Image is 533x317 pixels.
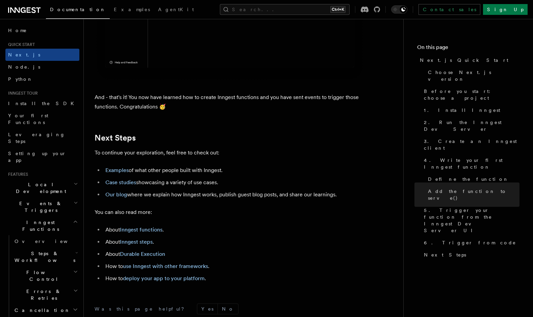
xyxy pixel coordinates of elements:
li: where we explain how Inngest works, publish guest blog posts, and share our learnings. [103,190,365,199]
span: Local Development [5,181,74,195]
kbd: Ctrl+K [330,6,346,13]
span: Flow Control [12,269,73,283]
span: Cancellation [12,307,70,314]
span: AgentKit [158,7,194,12]
button: Yes [197,304,218,314]
span: Inngest tour [5,91,38,96]
a: Examples [105,167,129,173]
span: Inngest Functions [5,219,73,233]
span: Next.js Quick Start [420,57,508,64]
span: 5. Trigger your function from the Inngest Dev Server UI [424,207,519,234]
span: Quick start [5,42,35,47]
span: Steps & Workflows [12,250,75,264]
span: Choose Next.js version [428,69,519,82]
span: Leveraging Steps [8,132,65,144]
a: use Inngest with other frameworks [123,263,208,269]
span: Install the SDK [8,101,78,106]
span: Errors & Retries [12,288,73,301]
p: You can also read more: [95,208,365,217]
span: 1. Install Inngest [424,107,500,114]
a: Examples [110,2,154,18]
a: Choose Next.js version [425,66,519,85]
button: Toggle dark mode [391,5,407,14]
a: Overview [12,235,79,247]
p: Was this page helpful? [95,306,189,312]
a: Add the function to serve() [425,185,519,204]
a: Leveraging Steps [5,128,79,147]
a: Documentation [46,2,110,19]
a: AgentKit [154,2,198,18]
span: Home [8,27,27,34]
a: 6. Trigger from code [421,237,519,249]
a: Home [5,24,79,36]
a: 4. Write your first Inngest function [421,154,519,173]
a: 2. Run the Inngest Dev Server [421,116,519,135]
a: Our blog [105,191,127,198]
span: Next Steps [424,251,466,258]
span: 6. Trigger from code [424,239,516,246]
a: Your first Functions [5,109,79,128]
span: Add the function to serve() [428,188,519,201]
span: 3. Create an Inngest client [424,138,519,151]
button: Search...Ctrl+K [220,4,350,15]
span: Next.js [8,52,40,57]
li: How to . [103,274,365,283]
p: To continue your exploration, feel free to check out: [95,148,365,157]
span: Events & Triggers [5,200,74,214]
li: About [103,249,365,259]
button: Local Development [5,178,79,197]
a: Node.js [5,61,79,73]
button: Cancellation [12,304,79,316]
span: Python [8,76,33,82]
button: Events & Triggers [5,197,79,216]
p: And - that's it! You now have learned how to create Inngest functions and you have sent events to... [95,93,365,112]
a: Next.js [5,49,79,61]
a: 3. Create an Inngest client [421,135,519,154]
a: Inngest steps [120,239,153,245]
button: Steps & Workflows [12,247,79,266]
span: Features [5,172,28,177]
li: showcasing a variety of use cases. [103,178,365,187]
span: Examples [114,7,150,12]
a: Case studies [105,179,136,186]
span: Setting up your app [8,151,66,163]
button: Errors & Retries [12,285,79,304]
a: Durable Execution [120,251,165,257]
li: About . [103,225,365,235]
a: Next Steps [95,133,136,143]
a: Install the SDK [5,97,79,109]
a: Python [5,73,79,85]
a: Contact sales [418,4,480,15]
li: About . [103,237,365,247]
a: Define the function [425,173,519,185]
a: Next.js Quick Start [417,54,519,66]
button: Inngest Functions [5,216,79,235]
a: 5. Trigger your function from the Inngest Dev Server UI [421,204,519,237]
span: 4. Write your first Inngest function [424,157,519,170]
span: Overview [15,239,84,244]
li: How to . [103,262,365,271]
span: Documentation [50,7,106,12]
span: Define the function [428,176,509,182]
a: Next Steps [421,249,519,261]
a: Before you start: choose a project [421,85,519,104]
a: Sign Up [483,4,528,15]
li: of what other people built with Inngest. [103,166,365,175]
a: 1. Install Inngest [421,104,519,116]
h4: On this page [417,43,519,54]
span: Node.js [8,64,40,70]
button: No [218,304,238,314]
span: Before you start: choose a project [424,88,519,101]
span: Your first Functions [8,113,48,125]
a: Setting up your app [5,147,79,166]
a: Inngest functions [120,226,162,233]
button: Flow Control [12,266,79,285]
span: 2. Run the Inngest Dev Server [424,119,519,132]
a: deploy your app to your platform [123,275,205,282]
